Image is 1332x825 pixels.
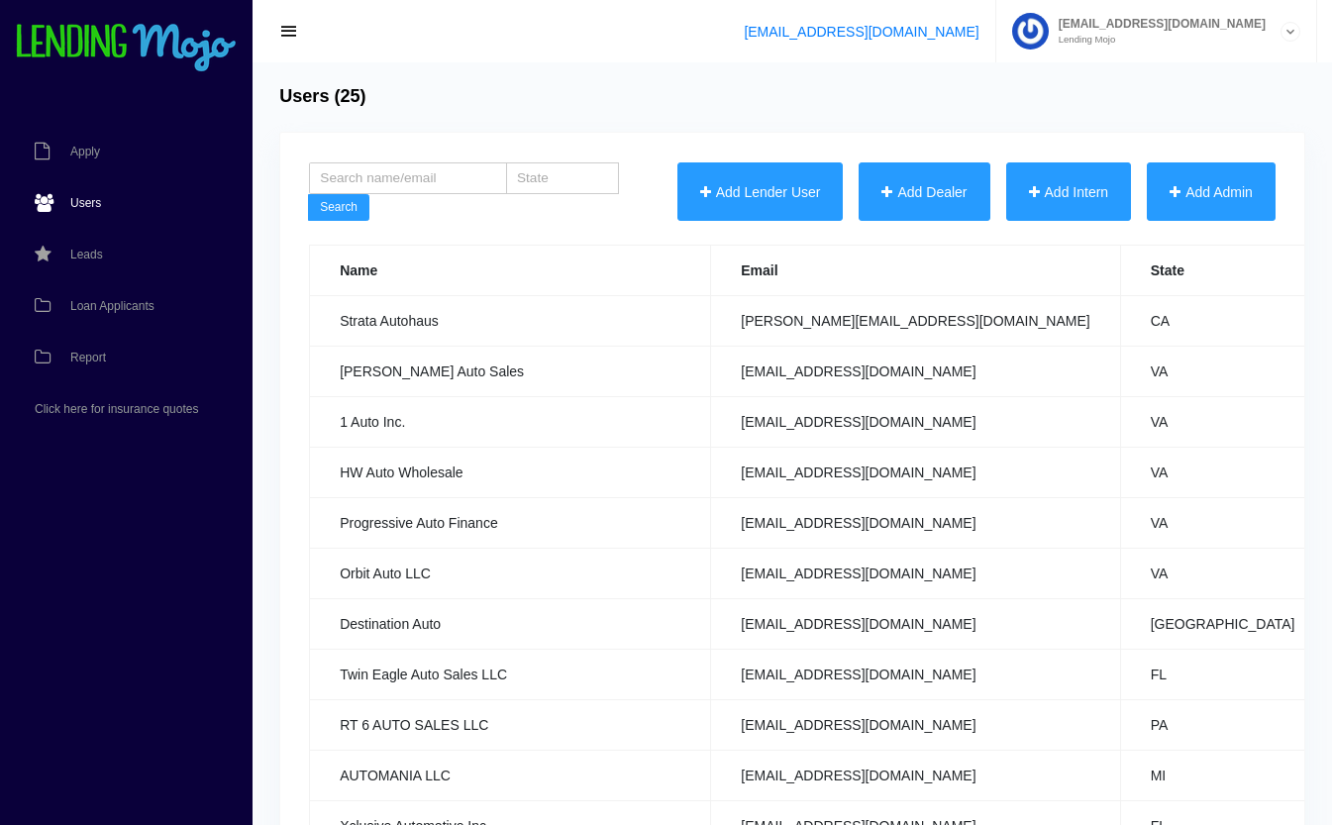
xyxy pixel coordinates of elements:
td: HW Auto Wholesale [310,448,711,498]
td: [EMAIL_ADDRESS][DOMAIN_NAME] [711,448,1120,498]
th: Name [310,246,711,296]
td: [PERSON_NAME] Auto Sales [310,347,711,397]
td: [PERSON_NAME][EMAIL_ADDRESS][DOMAIN_NAME] [711,296,1120,347]
td: VA [1120,549,1325,599]
td: Destination Auto [310,599,711,650]
span: Click here for insurance quotes [35,403,198,415]
td: [EMAIL_ADDRESS][DOMAIN_NAME] [711,397,1120,448]
td: [EMAIL_ADDRESS][DOMAIN_NAME] [711,599,1120,650]
img: logo-small.png [15,24,238,73]
td: AUTOMANIA LLC [310,751,711,801]
td: VA [1120,498,1325,549]
td: [GEOGRAPHIC_DATA] [1120,599,1325,650]
td: Orbit Auto LLC [310,549,711,599]
td: VA [1120,448,1325,498]
td: Progressive Auto Finance [310,498,711,549]
td: CA [1120,296,1325,347]
td: [EMAIL_ADDRESS][DOMAIN_NAME] [711,650,1120,700]
button: Add Intern [1006,162,1132,222]
td: FL [1120,650,1325,700]
a: [EMAIL_ADDRESS][DOMAIN_NAME] [744,24,978,40]
button: Add Admin [1147,162,1276,222]
h4: Users (25) [279,86,365,108]
button: Search [308,194,369,222]
td: [EMAIL_ADDRESS][DOMAIN_NAME] [711,347,1120,397]
td: 1 Auto Inc. [310,397,711,448]
button: Add Lender User [677,162,844,222]
small: Lending Mojo [1049,35,1266,45]
td: RT 6 AUTO SALES LLC [310,700,711,751]
th: State [1120,246,1325,296]
td: Twin Eagle Auto Sales LLC [310,650,711,700]
input: State [506,162,620,194]
td: [EMAIL_ADDRESS][DOMAIN_NAME] [711,751,1120,801]
td: Strata Autohaus [310,296,711,347]
td: VA [1120,347,1325,397]
span: [EMAIL_ADDRESS][DOMAIN_NAME] [1049,18,1266,30]
span: Leads [70,249,103,260]
td: PA [1120,700,1325,751]
span: Apply [70,146,100,157]
td: VA [1120,397,1325,448]
img: Profile image [1012,13,1049,50]
span: Users [70,197,101,209]
button: Add Dealer [859,162,989,222]
td: [EMAIL_ADDRESS][DOMAIN_NAME] [711,549,1120,599]
span: Report [70,352,106,363]
span: Loan Applicants [70,300,154,312]
th: Email [711,246,1120,296]
td: MI [1120,751,1325,801]
td: [EMAIL_ADDRESS][DOMAIN_NAME] [711,498,1120,549]
td: [EMAIL_ADDRESS][DOMAIN_NAME] [711,700,1120,751]
input: Search name/email [309,162,507,194]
